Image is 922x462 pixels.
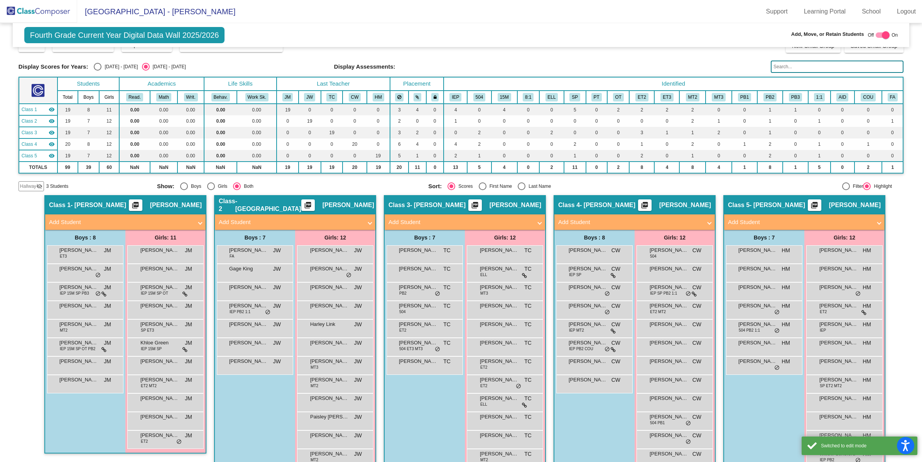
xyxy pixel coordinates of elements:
td: 3 [629,127,654,138]
td: 20 [343,138,366,150]
td: 0 [732,127,757,138]
mat-expansion-panel-header: Add Student [215,214,375,230]
a: Support [760,5,794,18]
td: 0 [654,138,679,150]
td: 0.00 [119,104,150,115]
td: 0 [831,138,854,150]
td: 2 [757,138,783,150]
span: [GEOGRAPHIC_DATA] - [PERSON_NAME] [77,5,235,18]
td: 0.00 [177,127,204,138]
td: 12 [99,138,119,150]
td: 2 [390,115,409,127]
td: 0 [607,138,629,150]
td: 11 [99,104,119,115]
span: Display Scores for Years: [19,63,88,70]
mat-icon: picture_as_pdf [303,201,312,212]
td: 19 [57,150,78,162]
th: Keep with students [409,91,426,104]
td: 0 [831,104,854,115]
button: 15M [498,93,511,101]
th: PBIS Tier 1 Monitoring [732,91,757,104]
td: 19 [277,162,298,173]
td: 2 [629,104,654,115]
th: 504 Plan [467,91,491,104]
td: 0 [491,150,517,162]
td: 0 [706,150,732,162]
span: Class 3 [22,129,37,136]
button: Math [156,93,171,101]
th: RTI Tier 2 ELA Services [629,91,654,104]
td: 0 [706,138,732,150]
td: 0 [539,115,564,127]
td: 0 [321,138,343,150]
td: 0.00 [119,150,150,162]
td: 0 [277,150,298,162]
td: 0 [491,115,517,127]
td: 0 [491,127,517,138]
td: 0 [564,115,586,127]
td: 0 [808,104,830,115]
td: 0 [654,150,679,162]
td: 0.00 [177,150,204,162]
span: Class 5 [22,152,37,159]
td: 0 [854,127,882,138]
th: RTI Tier 2 Math Services [679,91,706,104]
td: 60 [99,162,119,173]
td: 0 [882,127,903,138]
td: 0.00 [177,115,204,127]
button: Behav. [211,93,230,101]
td: 2 [679,115,706,127]
button: Print Students Details [129,199,142,211]
td: 5 [390,150,409,162]
td: 4 [409,104,426,115]
button: PB1 [738,93,751,101]
td: 0.00 [204,138,237,150]
td: 0 [539,104,564,115]
button: AID [836,93,849,101]
th: Individualized Education Plan [444,91,467,104]
button: MT2 [686,93,700,101]
td: NaN [150,162,178,173]
td: 0.00 [237,104,277,115]
mat-icon: picture_as_pdf [810,201,819,212]
td: 0.00 [150,104,178,115]
span: Class 4 [22,141,37,148]
th: Courtney Watters [343,91,366,104]
td: 7 [78,115,99,127]
th: Speech Services [564,91,586,104]
mat-icon: visibility [49,130,55,136]
td: 7 [78,127,99,138]
td: 0 [343,115,366,127]
td: 0 [831,127,854,138]
button: 1:1 [814,93,825,101]
button: OT [613,93,624,101]
td: 0 [444,127,467,138]
td: 0 [426,127,444,138]
td: 0 [882,150,903,162]
td: 4 [444,138,467,150]
mat-panel-title: Add Student [388,218,532,227]
td: 0 [367,138,390,150]
th: Food Allergy [882,91,903,104]
td: 1 [654,127,679,138]
button: Print Students Details [468,199,482,211]
td: NaN [177,162,204,173]
td: 0 [426,138,444,150]
td: 0 [467,104,491,115]
td: 0 [426,150,444,162]
td: 0 [517,115,539,127]
td: 0 [299,150,321,162]
button: Print Students Details [301,199,315,211]
button: IEP [449,93,461,101]
td: 1 [732,138,757,150]
mat-icon: picture_as_pdf [131,201,140,212]
td: 0 [367,104,390,115]
td: 0 [854,150,882,162]
td: 3 [390,127,409,138]
td: 2 [409,127,426,138]
td: 0.00 [237,138,277,150]
td: 0 [426,115,444,127]
th: Shared Aide Support [831,91,854,104]
td: 0 [831,150,854,162]
td: 1 [854,138,882,150]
